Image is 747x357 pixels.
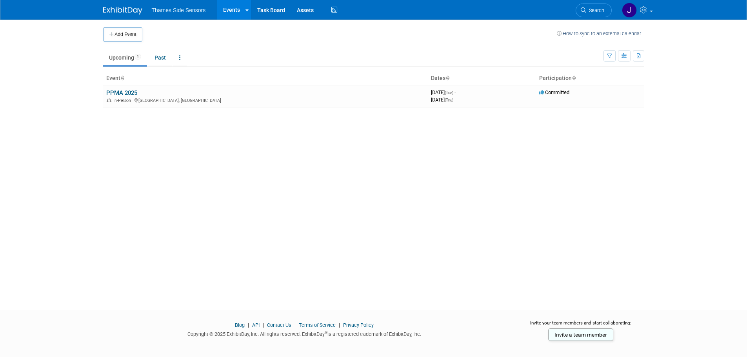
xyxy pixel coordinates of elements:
a: Sort by Start Date [445,75,449,81]
span: 1 [134,54,141,60]
span: | [337,322,342,328]
a: Terms of Service [299,322,336,328]
a: Invite a team member [548,328,613,341]
span: Search [586,7,604,13]
span: Thames Side Sensors [152,7,206,13]
a: API [252,322,260,328]
div: [GEOGRAPHIC_DATA], [GEOGRAPHIC_DATA] [106,97,425,103]
span: (Tue) [445,91,453,95]
a: Search [576,4,612,17]
span: [DATE] [431,89,456,95]
a: How to sync to an external calendar... [557,31,644,36]
a: Sort by Event Name [120,75,124,81]
span: | [261,322,266,328]
img: ExhibitDay [103,7,142,14]
sup: ® [325,330,327,335]
div: Copyright © 2025 ExhibitDay, Inc. All rights reserved. ExhibitDay is a registered trademark of Ex... [103,329,506,338]
span: - [454,89,456,95]
span: | [293,322,298,328]
span: Committed [539,89,569,95]
span: [DATE] [431,97,453,103]
a: Blog [235,322,245,328]
a: PPMA 2025 [106,89,137,96]
img: In-Person Event [107,98,111,102]
th: Dates [428,72,536,85]
a: Past [149,50,172,65]
img: James Netherway [622,3,637,18]
a: Upcoming1 [103,50,147,65]
div: Invite your team members and start collaborating: [518,320,644,332]
button: Add Event [103,27,142,42]
a: Sort by Participation Type [572,75,576,81]
a: Contact Us [267,322,291,328]
span: | [246,322,251,328]
th: Event [103,72,428,85]
th: Participation [536,72,644,85]
span: (Thu) [445,98,453,102]
span: In-Person [113,98,133,103]
a: Privacy Policy [343,322,374,328]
